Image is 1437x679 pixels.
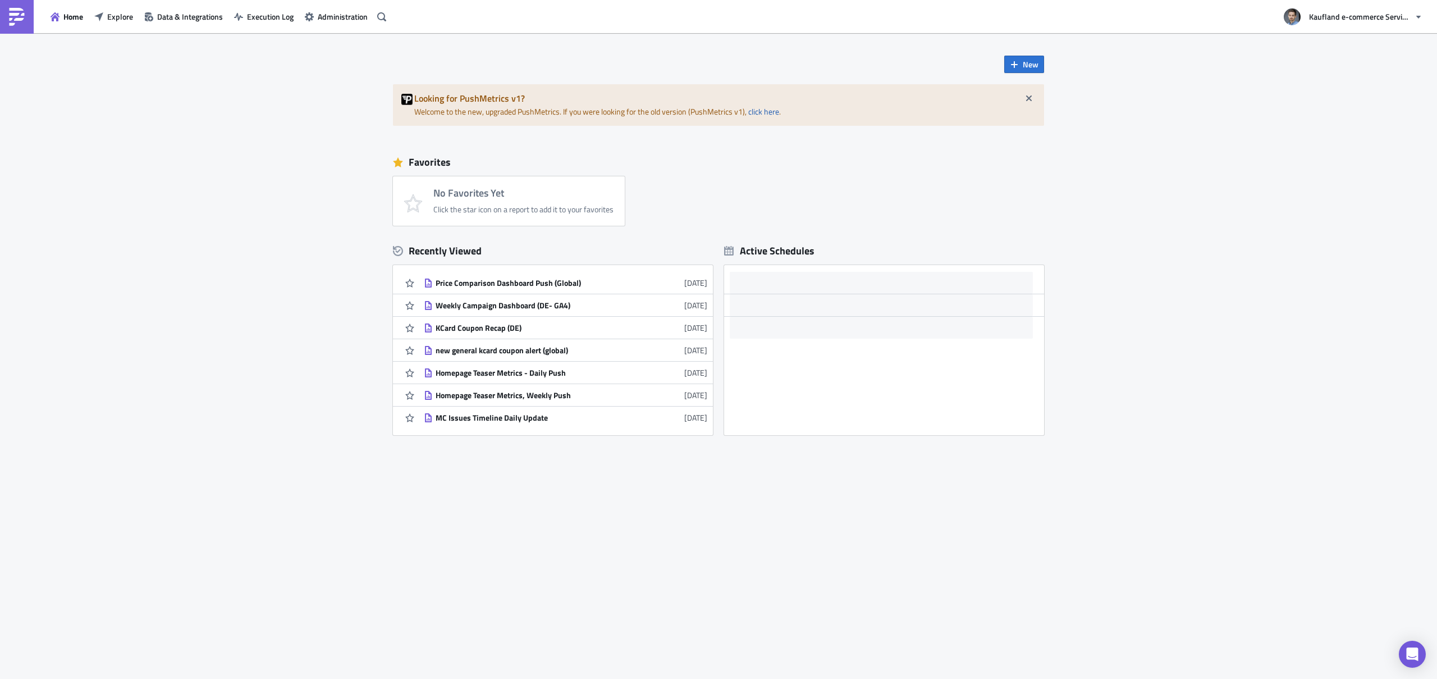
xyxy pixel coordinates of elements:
[436,278,632,288] div: Price Comparison Dashboard Push (Global)
[436,323,632,333] div: KCard Coupon Recap (DE)
[684,389,707,401] time: 2025-06-11T07:23:17Z
[107,11,133,22] span: Explore
[414,94,1036,103] h5: Looking for PushMetrics v1?
[318,11,368,22] span: Administration
[436,300,632,311] div: Weekly Campaign Dashboard (DE- GA4)
[45,8,89,25] button: Home
[684,367,707,379] time: 2025-06-11T07:23:29Z
[684,412,707,423] time: 2025-06-11T07:22:44Z
[247,11,294,22] span: Execution Log
[393,154,1044,171] div: Favorites
[424,294,707,316] a: Weekly Campaign Dashboard (DE- GA4)[DATE]
[393,243,713,259] div: Recently Viewed
[424,407,707,429] a: MC Issues Timeline Daily Update[DATE]
[436,413,632,423] div: MC Issues Timeline Daily Update
[299,8,373,25] button: Administration
[157,11,223,22] span: Data & Integrations
[748,106,779,117] a: click here
[436,368,632,378] div: Homepage Teaser Metrics - Daily Push
[684,277,707,289] time: 2025-07-15T13:47:27Z
[684,299,707,311] time: 2025-07-03T15:25:04Z
[89,8,139,25] button: Explore
[63,11,83,22] span: Home
[1004,56,1044,73] button: New
[424,272,707,294] a: Price Comparison Dashboard Push (Global)[DATE]
[424,362,707,384] a: Homepage Teaser Metrics - Daily Push[DATE]
[1399,641,1426,668] div: Open Intercom Messenger
[436,390,632,400] div: Homepage Teaser Metrics, Weekly Push
[8,8,26,26] img: PushMetrics
[684,344,707,356] time: 2025-06-12T07:46:32Z
[424,339,707,361] a: new general kcard coupon alert (global)[DATE]
[684,322,707,334] time: 2025-07-03T15:18:39Z
[1277,4,1429,29] button: Kaufland e-commerce Services GmbH & Co. KG
[433,204,614,215] div: Click the star icon on a report to add it to your favorites
[436,345,632,356] div: new general kcard coupon alert (global)
[724,244,814,257] div: Active Schedules
[393,84,1044,126] div: Welcome to the new, upgraded PushMetrics. If you were looking for the old version (PushMetrics v1...
[1283,7,1302,26] img: Avatar
[433,188,614,199] h4: No Favorites Yet
[424,317,707,339] a: KCard Coupon Recap (DE)[DATE]
[1309,11,1410,22] span: Kaufland e-commerce Services GmbH & Co. KG
[1023,58,1038,70] span: New
[424,384,707,406] a: Homepage Teaser Metrics, Weekly Push[DATE]
[139,8,228,25] button: Data & Integrations
[228,8,299,25] button: Execution Log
